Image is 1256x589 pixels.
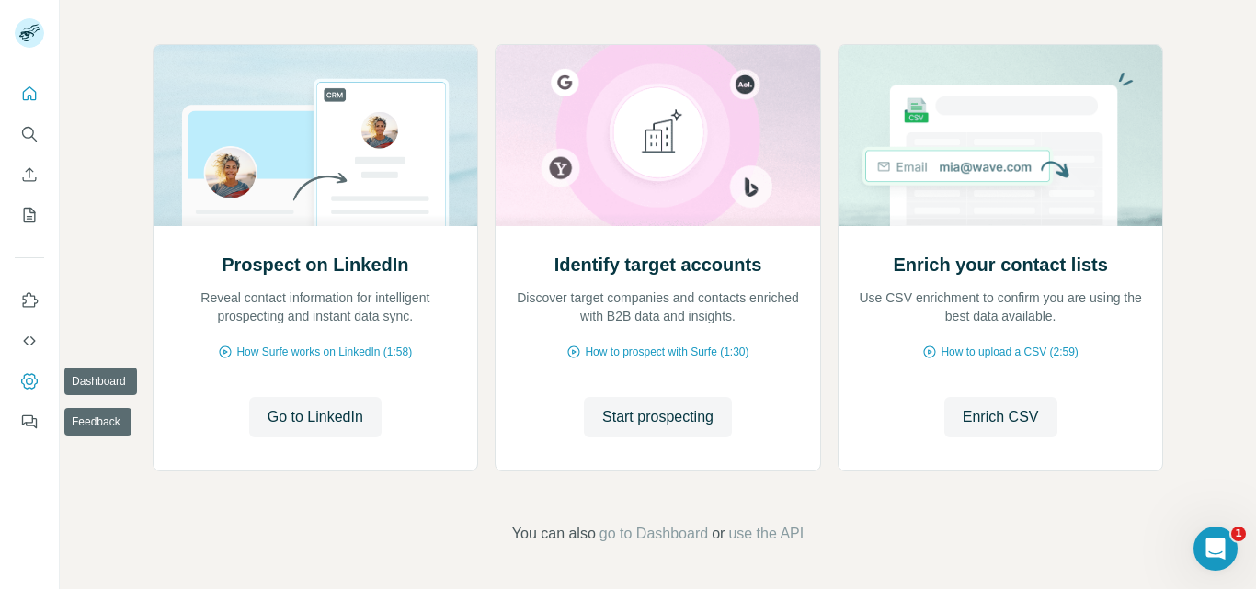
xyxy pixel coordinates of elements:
[514,289,802,325] p: Discover target companies and contacts enriched with B2B data and insights.
[495,45,821,226] img: Identify target accounts
[554,252,762,278] h2: Identify target accounts
[1231,527,1246,541] span: 1
[941,344,1078,360] span: How to upload a CSV (2:59)
[236,344,412,360] span: How Surfe works on LinkedIn (1:58)
[15,158,44,191] button: Enrich CSV
[963,406,1039,428] span: Enrich CSV
[585,344,748,360] span: How to prospect with Surfe (1:30)
[838,45,1164,226] img: Enrich your contact lists
[172,289,460,325] p: Reveal contact information for intelligent prospecting and instant data sync.
[249,397,382,437] button: Go to LinkedIn
[15,284,44,317] button: Use Surfe on LinkedIn
[893,252,1107,278] h2: Enrich your contact lists
[222,252,408,278] h2: Prospect on LinkedIn
[944,397,1057,437] button: Enrich CSV
[712,523,725,545] span: or
[15,77,44,110] button: Quick start
[15,405,44,438] button: Feedback
[599,523,708,545] button: go to Dashboard
[15,118,44,151] button: Search
[584,397,732,437] button: Start prospecting
[15,324,44,357] button: Use Surfe API
[15,198,44,232] button: My lists
[857,289,1145,325] p: Use CSV enrichment to confirm you are using the best data available.
[153,45,479,226] img: Prospect on LinkedIn
[15,365,44,398] button: Dashboard
[1193,527,1238,571] iframe: Intercom live chat
[512,523,596,545] span: You can also
[728,523,804,545] button: use the API
[602,406,714,428] span: Start prospecting
[268,406,363,428] span: Go to LinkedIn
